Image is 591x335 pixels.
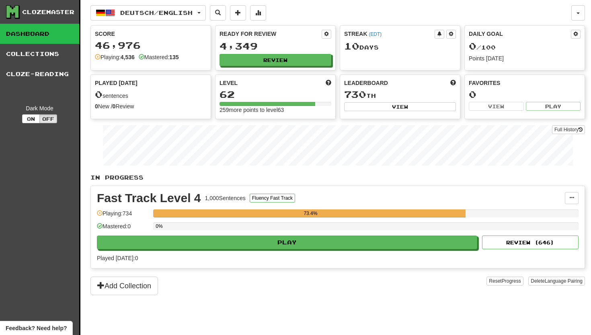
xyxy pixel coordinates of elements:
div: Dark Mode [6,104,73,112]
button: View [344,102,456,111]
span: Level [220,79,238,87]
span: 730 [344,89,366,100]
strong: 0 [113,103,116,110]
div: Points [DATE] [469,54,581,62]
div: Streak [344,30,435,38]
div: 73.4% [156,209,465,217]
span: Score more points to level up [326,79,331,87]
button: Add Collection [90,277,158,295]
span: Deutsch / English [120,9,193,16]
div: 46,976 [95,40,207,50]
button: View [469,102,524,111]
div: Mastered: [139,53,179,61]
button: DeleteLanguage Pairing [528,277,585,285]
span: Progress [502,278,521,284]
span: / 100 [469,44,496,51]
button: More stats [250,5,266,21]
div: 0 [469,89,581,99]
strong: 135 [169,54,179,60]
div: 4,349 [220,41,331,51]
div: Score [95,30,207,38]
div: 1,000 Sentences [205,194,246,202]
span: Played [DATE] [95,79,137,87]
button: Deutsch/English [90,5,206,21]
a: (EDT) [369,31,382,37]
span: 0 [469,40,476,52]
div: th [344,89,456,100]
div: Playing: [95,53,135,61]
div: 259 more points to level 63 [220,106,331,114]
button: Play [97,236,477,249]
div: 62 [220,89,331,99]
div: Mastered: 0 [97,222,149,236]
div: Day s [344,41,456,52]
button: Review (646) [482,236,579,249]
span: 0 [95,89,103,100]
span: Language Pairing [545,278,583,284]
div: Favorites [469,79,581,87]
button: Review [220,54,331,66]
button: Fluency Fast Track [250,194,295,203]
p: In Progress [90,174,585,182]
a: Full History [552,125,585,134]
button: On [22,114,40,123]
div: Clozemaster [22,8,74,16]
div: Ready for Review [220,30,322,38]
span: Played [DATE]: 0 [97,255,138,261]
div: New / Review [95,102,207,110]
span: Open feedback widget [6,324,67,332]
button: Play [526,102,581,111]
span: Leaderboard [344,79,388,87]
div: Daily Goal [469,30,571,39]
button: Add sentence to collection [230,5,246,21]
button: ResetProgress [486,277,523,285]
strong: 0 [95,103,98,110]
div: Fast Track Level 4 [97,192,201,204]
div: Playing: 734 [97,209,149,223]
span: 10 [344,40,359,52]
button: Off [39,114,57,123]
button: Search sentences [210,5,226,21]
span: This week in points, UTC [450,79,456,87]
strong: 4,536 [121,54,135,60]
div: sentences [95,89,207,100]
